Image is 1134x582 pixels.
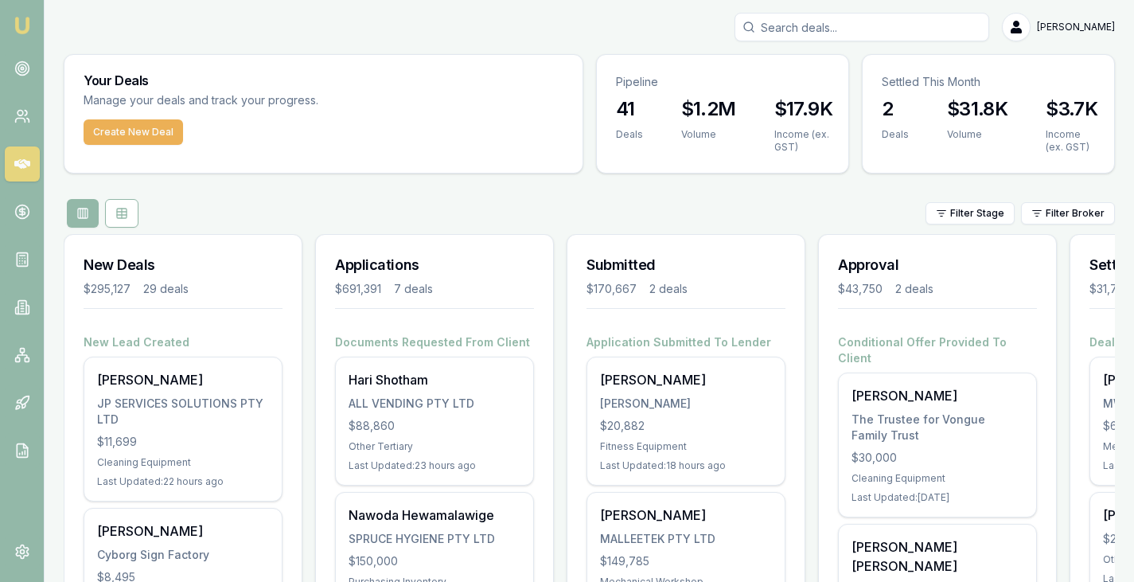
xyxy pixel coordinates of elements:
[335,334,534,350] h4: Documents Requested From Client
[950,207,1004,220] span: Filter Stage
[1046,207,1105,220] span: Filter Broker
[600,506,772,525] div: [PERSON_NAME]
[774,96,832,122] h3: $17.9K
[882,128,909,141] div: Deals
[851,386,1023,405] div: [PERSON_NAME]
[838,281,883,297] div: $43,750
[882,74,1095,90] p: Settled This Month
[84,119,183,145] button: Create New Deal
[600,553,772,569] div: $149,785
[349,506,520,525] div: Nawoda Hewamalawige
[97,475,269,488] div: Last Updated: 22 hours ago
[586,281,637,297] div: $170,667
[335,254,534,276] h3: Applications
[97,396,269,428] div: JP SERVICES SOLUTIONS PTY LTD
[84,74,563,87] h3: Your Deals
[1021,202,1115,225] button: Filter Broker
[600,459,772,472] div: Last Updated: 18 hours ago
[13,16,32,35] img: emu-icon-u.png
[851,491,1023,504] div: Last Updated: [DATE]
[84,254,283,276] h3: New Deals
[1046,96,1097,122] h3: $3.7K
[600,418,772,434] div: $20,882
[947,96,1007,122] h3: $31.8K
[616,128,643,141] div: Deals
[851,537,1023,576] div: [PERSON_NAME] [PERSON_NAME]
[926,202,1015,225] button: Filter Stage
[851,412,1023,443] div: The Trustee for Vongue Family Trust
[97,521,269,541] div: [PERSON_NAME]
[600,370,772,389] div: [PERSON_NAME]
[851,472,1023,485] div: Cleaning Equipment
[349,396,520,412] div: ALL VENDING PTY LTD
[97,370,269,389] div: [PERSON_NAME]
[1046,128,1097,154] div: Income (ex. GST)
[838,334,1037,366] h4: Conditional Offer Provided To Client
[1037,21,1115,33] span: [PERSON_NAME]
[349,440,520,453] div: Other Tertiary
[84,92,491,110] p: Manage your deals and track your progress.
[947,128,1007,141] div: Volume
[600,440,772,453] div: Fitness Equipment
[349,459,520,472] div: Last Updated: 23 hours ago
[97,547,269,563] div: Cyborg Sign Factory
[774,128,832,154] div: Income (ex. GST)
[735,13,989,41] input: Search deals
[335,281,381,297] div: $691,391
[394,281,433,297] div: 7 deals
[349,553,520,569] div: $150,000
[600,531,772,547] div: MALLEETEK PTY LTD
[882,96,909,122] h3: 2
[349,531,520,547] div: SPRUCE HYGIENE PTY LTD
[586,254,785,276] h3: Submitted
[84,334,283,350] h4: New Lead Created
[895,281,933,297] div: 2 deals
[1089,281,1132,297] div: $31,766
[586,334,785,350] h4: Application Submitted To Lender
[649,281,688,297] div: 2 deals
[681,96,736,122] h3: $1.2M
[616,74,829,90] p: Pipeline
[838,254,1037,276] h3: Approval
[349,418,520,434] div: $88,860
[616,96,643,122] h3: 41
[600,396,772,412] div: [PERSON_NAME]
[851,450,1023,466] div: $30,000
[143,281,189,297] div: 29 deals
[97,456,269,469] div: Cleaning Equipment
[681,128,736,141] div: Volume
[84,281,131,297] div: $295,127
[349,370,520,389] div: Hari Shotham
[97,434,269,450] div: $11,699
